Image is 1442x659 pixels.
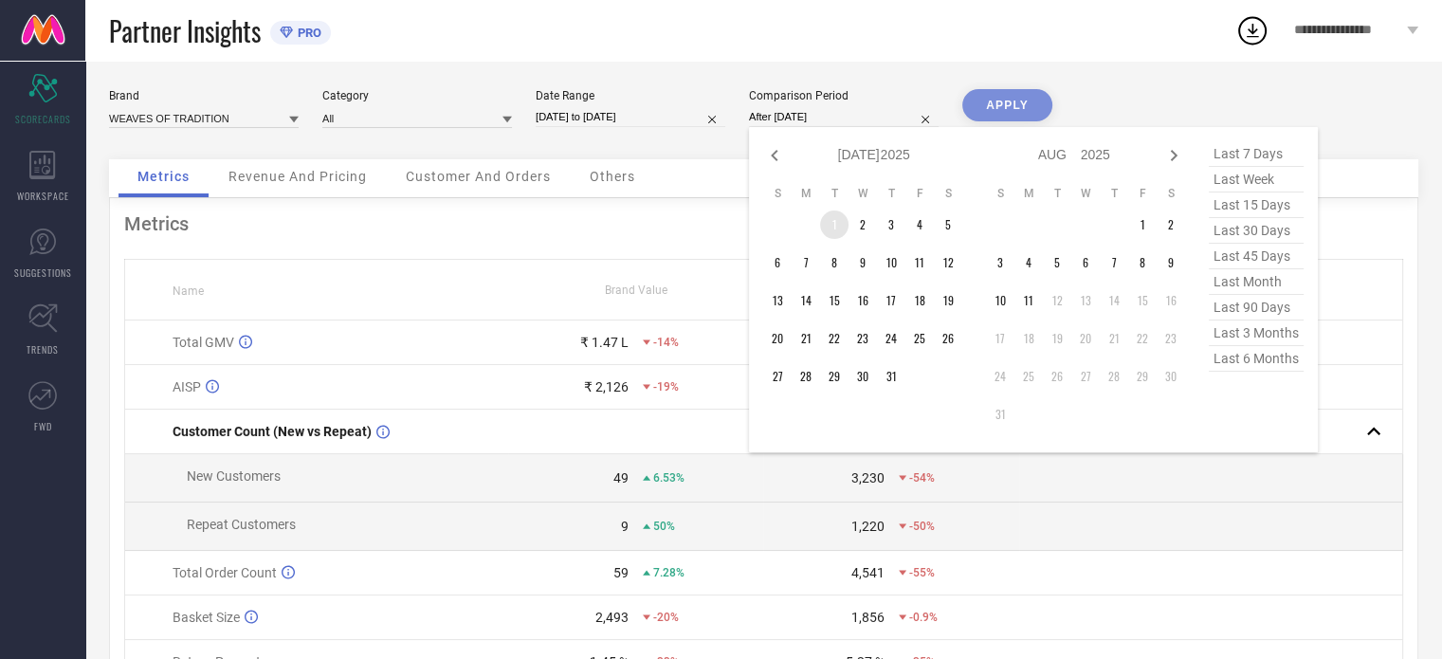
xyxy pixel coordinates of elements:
[536,89,725,102] div: Date Range
[109,11,261,50] span: Partner Insights
[877,248,905,277] td: Thu Jul 10 2025
[1100,186,1128,201] th: Thursday
[1014,186,1043,201] th: Monday
[749,89,939,102] div: Comparison Period
[1209,141,1304,167] span: last 7 days
[1071,362,1100,391] td: Wed Aug 27 2025
[1128,186,1157,201] th: Friday
[34,419,52,433] span: FWD
[109,89,299,102] div: Brand
[1100,248,1128,277] td: Thu Aug 07 2025
[1043,286,1071,315] td: Tue Aug 12 2025
[613,565,629,580] div: 59
[1043,324,1071,353] td: Tue Aug 19 2025
[849,186,877,201] th: Wednesday
[905,248,934,277] td: Fri Jul 11 2025
[763,248,792,277] td: Sun Jul 06 2025
[173,610,240,625] span: Basket Size
[1043,248,1071,277] td: Tue Aug 05 2025
[406,169,551,184] span: Customer And Orders
[124,212,1403,235] div: Metrics
[851,610,885,625] div: 1,856
[1014,324,1043,353] td: Mon Aug 18 2025
[173,565,277,580] span: Total Order Count
[986,186,1014,201] th: Sunday
[590,169,635,184] span: Others
[905,211,934,239] td: Fri Jul 04 2025
[820,324,849,353] td: Tue Jul 22 2025
[820,362,849,391] td: Tue Jul 29 2025
[934,324,962,353] td: Sat Jul 26 2025
[1071,248,1100,277] td: Wed Aug 06 2025
[621,519,629,534] div: 9
[1209,167,1304,192] span: last week
[909,611,938,624] span: -0.9%
[1157,211,1185,239] td: Sat Aug 02 2025
[1235,13,1269,47] div: Open download list
[653,380,679,394] span: -19%
[986,248,1014,277] td: Sun Aug 03 2025
[877,362,905,391] td: Thu Jul 31 2025
[909,520,935,533] span: -50%
[322,89,512,102] div: Category
[1157,186,1185,201] th: Saturday
[1157,248,1185,277] td: Sat Aug 09 2025
[17,189,69,203] span: WORKSPACE
[849,286,877,315] td: Wed Jul 16 2025
[173,424,372,439] span: Customer Count (New vs Repeat)
[792,248,820,277] td: Mon Jul 07 2025
[27,342,59,357] span: TRENDS
[1209,346,1304,372] span: last 6 months
[792,186,820,201] th: Monday
[1157,362,1185,391] td: Sat Aug 30 2025
[905,286,934,315] td: Fri Jul 18 2025
[820,186,849,201] th: Tuesday
[849,324,877,353] td: Wed Jul 23 2025
[986,286,1014,315] td: Sun Aug 10 2025
[792,362,820,391] td: Mon Jul 28 2025
[1014,248,1043,277] td: Mon Aug 04 2025
[1071,286,1100,315] td: Wed Aug 13 2025
[1100,286,1128,315] td: Thu Aug 14 2025
[986,324,1014,353] td: Sun Aug 17 2025
[1209,320,1304,346] span: last 3 months
[187,517,296,532] span: Repeat Customers
[934,211,962,239] td: Sat Jul 05 2025
[536,107,725,127] input: Select date range
[1209,218,1304,244] span: last 30 days
[1157,324,1185,353] td: Sat Aug 23 2025
[909,566,935,579] span: -55%
[293,26,321,40] span: PRO
[1128,324,1157,353] td: Fri Aug 22 2025
[137,169,190,184] span: Metrics
[851,519,885,534] div: 1,220
[877,186,905,201] th: Thursday
[1071,186,1100,201] th: Wednesday
[792,286,820,315] td: Mon Jul 14 2025
[986,400,1014,429] td: Sun Aug 31 2025
[820,286,849,315] td: Tue Jul 15 2025
[763,286,792,315] td: Sun Jul 13 2025
[1043,362,1071,391] td: Tue Aug 26 2025
[1043,186,1071,201] th: Tuesday
[1100,324,1128,353] td: Thu Aug 21 2025
[1014,286,1043,315] td: Mon Aug 11 2025
[763,186,792,201] th: Sunday
[653,471,684,485] span: 6.53%
[986,362,1014,391] td: Sun Aug 24 2025
[877,324,905,353] td: Thu Jul 24 2025
[763,144,786,167] div: Previous month
[851,565,885,580] div: 4,541
[605,284,667,297] span: Brand Value
[14,265,72,280] span: SUGGESTIONS
[934,248,962,277] td: Sat Jul 12 2025
[613,470,629,485] div: 49
[1128,362,1157,391] td: Fri Aug 29 2025
[173,284,204,298] span: Name
[1100,362,1128,391] td: Thu Aug 28 2025
[584,379,629,394] div: ₹ 2,126
[173,335,234,350] span: Total GMV
[580,335,629,350] div: ₹ 1.47 L
[1209,244,1304,269] span: last 45 days
[1128,211,1157,239] td: Fri Aug 01 2025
